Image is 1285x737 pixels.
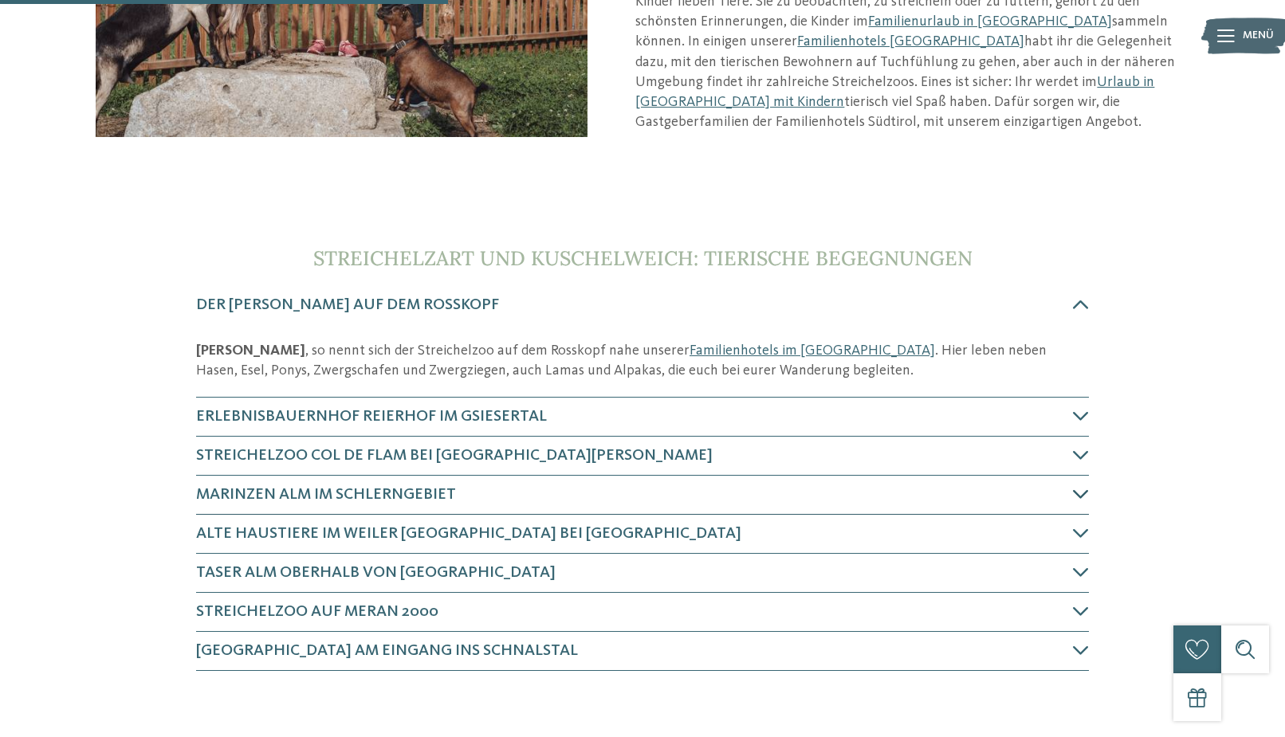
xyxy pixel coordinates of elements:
[196,487,456,503] span: Marinzen Alm im Schlerngebiet
[690,343,935,358] a: Familienhotels im [GEOGRAPHIC_DATA]
[196,409,547,425] span: Erlebnisbauernhof Reierhof im Gsiesertal
[196,341,1089,381] p: , so nennt sich der Streichelzoo auf dem Rosskopf nahe unserer . Hier leben neben Hasen, Esel, Po...
[313,245,973,271] span: Streichelzart und kuschelweich: tierische Begegnungen
[635,75,1154,109] a: Urlaub in [GEOGRAPHIC_DATA] mit Kindern
[196,526,741,542] span: Alte Haustiere im Weiler [GEOGRAPHIC_DATA] bei [GEOGRAPHIC_DATA]
[868,14,1112,29] a: Familienurlaub in [GEOGRAPHIC_DATA]
[196,565,556,581] span: Taser Alm oberhalb von [GEOGRAPHIC_DATA]
[196,448,713,464] span: Streichelzoo Col de Flam bei [GEOGRAPHIC_DATA][PERSON_NAME]
[196,297,499,313] span: Der [PERSON_NAME] auf dem Rosskopf
[196,643,578,659] span: [GEOGRAPHIC_DATA] am Eingang ins Schnalstal
[196,604,438,620] span: Streichelzoo auf Meran 2000
[797,34,1024,49] a: Familienhotels [GEOGRAPHIC_DATA]
[196,343,305,358] strong: [PERSON_NAME]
